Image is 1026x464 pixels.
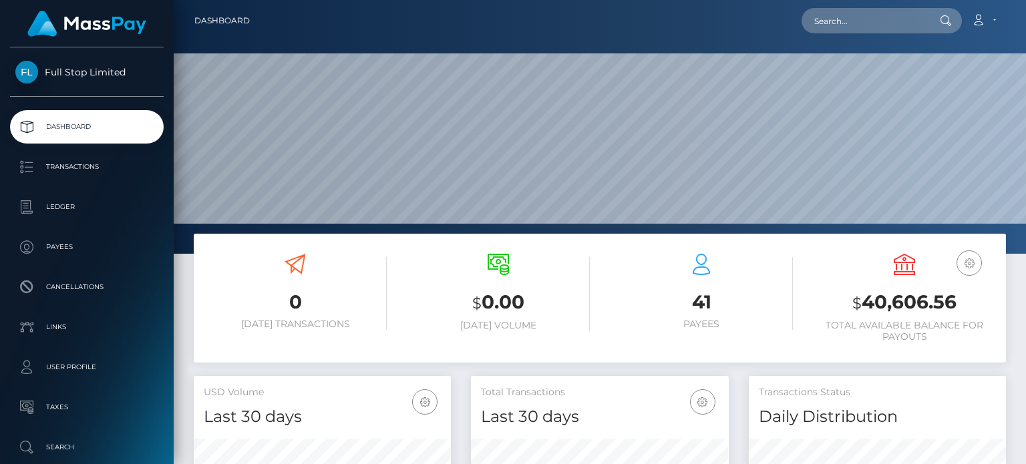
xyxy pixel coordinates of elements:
[10,270,164,304] a: Cancellations
[204,289,387,315] h3: 0
[610,289,793,315] h3: 41
[407,320,590,331] h6: [DATE] Volume
[10,230,164,264] a: Payees
[15,397,158,417] p: Taxes
[10,66,164,78] span: Full Stop Limited
[802,8,927,33] input: Search...
[15,157,158,177] p: Transactions
[204,318,387,330] h6: [DATE] Transactions
[759,386,996,399] h5: Transactions Status
[15,197,158,217] p: Ledger
[15,117,158,137] p: Dashboard
[15,61,38,83] img: Full Stop Limited
[10,310,164,344] a: Links
[194,7,250,35] a: Dashboard
[204,386,441,399] h5: USD Volume
[481,386,718,399] h5: Total Transactions
[610,318,793,330] h6: Payees
[15,437,158,457] p: Search
[10,190,164,224] a: Ledger
[15,277,158,297] p: Cancellations
[481,405,718,429] h4: Last 30 days
[10,391,164,424] a: Taxes
[472,294,482,312] small: $
[10,110,164,144] a: Dashboard
[10,431,164,464] a: Search
[204,405,441,429] h4: Last 30 days
[15,237,158,257] p: Payees
[813,289,996,316] h3: 40,606.56
[10,150,164,184] a: Transactions
[759,405,996,429] h4: Daily Distribution
[15,357,158,377] p: User Profile
[15,317,158,337] p: Links
[407,289,590,316] h3: 0.00
[852,294,862,312] small: $
[813,320,996,342] h6: Total Available Balance for Payouts
[27,11,146,37] img: MassPay Logo
[10,351,164,384] a: User Profile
